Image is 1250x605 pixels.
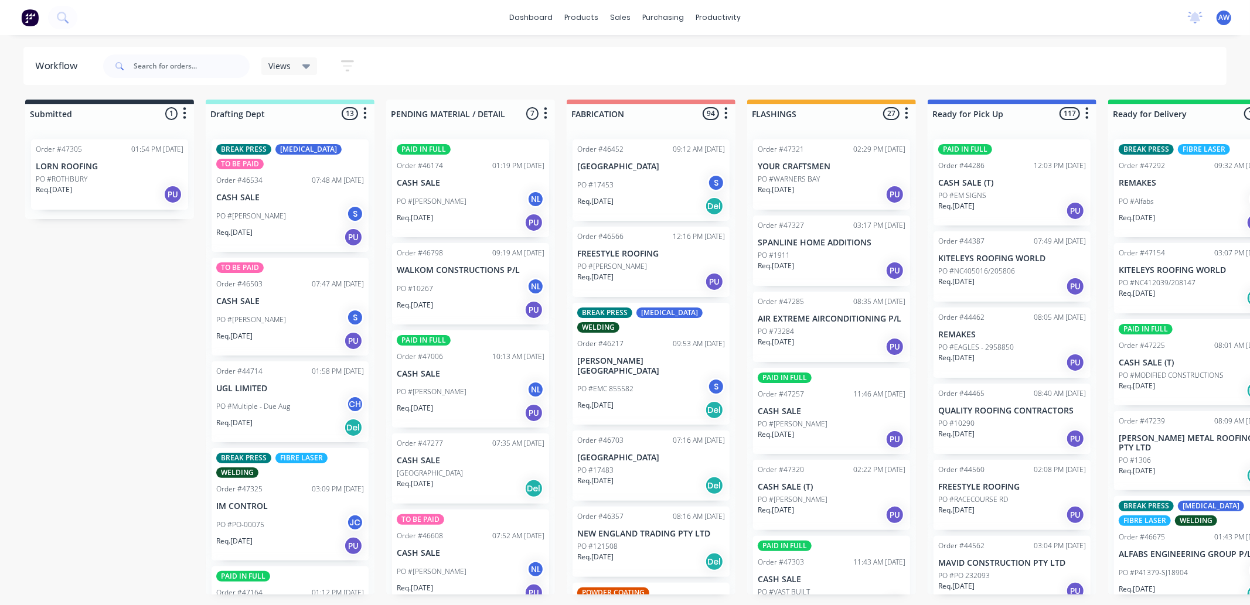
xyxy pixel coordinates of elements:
div: Order #44462 [938,312,985,323]
p: PO #121508 [577,541,618,552]
div: purchasing [636,9,690,26]
div: 10:13 AM [DATE] [492,351,544,362]
div: sales [604,9,636,26]
div: Order #44714 [216,366,263,377]
div: Order #4645209:12 AM [DATE][GEOGRAPHIC_DATA]PO #17453SReq.[DATE]Del [573,139,730,221]
p: KITELEYS ROOFING WORLD [938,254,1086,264]
div: JC [346,514,364,531]
div: [MEDICAL_DATA] [1178,501,1244,511]
div: 01:12 PM [DATE] [312,587,364,598]
p: PO #EAGLES - 2958850 [938,342,1014,353]
div: S [346,205,364,223]
div: 08:05 AM [DATE] [1034,312,1086,323]
div: PAID IN FULLOrder #4725711:46 AM [DATE]CASH SALEPO #[PERSON_NAME]Req.[DATE]PU [753,368,910,454]
div: FIBRE LASER [1119,515,1171,526]
div: Order #4727707:35 AM [DATE]CASH SALE[GEOGRAPHIC_DATA]Req.[DATE]Del [392,433,549,504]
p: Req. [DATE] [758,337,794,347]
div: Order #46534 [216,175,263,186]
p: Req. [DATE] [938,201,975,211]
p: PO #NC405016/205806 [938,266,1015,276]
div: Order #47292 [1119,160,1165,171]
p: PO #1911 [758,250,790,261]
p: PO #NC412039/208147 [1119,278,1195,288]
div: Order #4446208:05 AM [DATE]REMAKESPO #EAGLES - 2958850Req.[DATE]PU [934,307,1091,378]
p: CASH SALE [216,296,364,306]
div: Order #46566 [577,231,624,242]
div: Order #47303 [758,557,804,568]
div: PAID IN FULL [938,144,992,155]
div: Del [705,552,724,571]
div: Order #44562 [938,541,985,551]
span: AW [1218,12,1229,23]
p: UGL LIMITED [216,384,364,394]
div: PU [164,185,182,204]
div: Order #4728508:35 AM [DATE]AIR EXTREME AIRCONDITIONING P/LPO #73284Req.[DATE]PU [753,292,910,362]
p: Req. [DATE] [397,583,433,593]
p: AIR EXTREME AIRCONDITIONING P/L [758,314,905,324]
div: NL [527,278,544,295]
div: Order #44286 [938,160,985,171]
div: 07:16 AM [DATE] [673,435,725,446]
div: FIBRE LASER [1178,144,1230,155]
p: CASH SALE (T) [758,482,905,492]
div: Del [344,418,363,437]
p: NEW ENGLAND TRADING PTY LTD [577,529,725,539]
p: PO #Alfabs [1119,196,1154,207]
div: PAID IN FULL [758,372,812,383]
p: PO #73284 [758,326,794,337]
div: 08:40 AM [DATE] [1034,388,1086,399]
div: [MEDICAL_DATA] [275,144,342,155]
div: PU [885,505,904,524]
p: PO #[PERSON_NAME] [397,566,466,577]
p: Req. [DATE] [758,505,794,515]
p: Req. [DATE] [397,403,433,413]
p: SPANLINE HOME ADDITIONS [758,238,905,248]
p: CASH SALE (T) [938,178,1086,188]
div: Order #46798 [397,248,443,258]
div: TO BE PAIDOrder #4650307:47 AM [DATE]CASH SALEPO #[PERSON_NAME]SReq.[DATE]PU [212,258,369,356]
p: PO #17483 [577,465,614,476]
div: Order #4635708:16 AM [DATE]NEW ENGLAND TRADING PTY LTDPO #121508Req.[DATE]Del [573,507,730,577]
div: Order #47325 [216,484,263,494]
div: 03:04 PM [DATE] [1034,541,1086,551]
div: BREAK PRESS [577,307,632,318]
div: Order #47321 [758,144,804,155]
div: PU [885,337,904,356]
div: WELDING [216,467,258,478]
div: BREAK PRESS [216,453,271,463]
div: Order #47239 [1119,416,1165,426]
div: Order #47154 [1119,248,1165,258]
p: CASH SALE [397,369,544,379]
span: Views [268,60,291,72]
a: dashboard [503,9,558,26]
p: PO #17453 [577,180,614,190]
p: Req. [DATE] [938,353,975,363]
div: PU [524,583,543,602]
p: CASH SALE [397,548,544,558]
p: PO #1306 [1119,455,1151,466]
p: Req. [DATE] [36,184,72,195]
p: Req. [DATE] [397,478,433,489]
div: BREAK PRESSFIBRE LASERWELDINGOrder #4732503:09 PM [DATE]IM CONTROLPO #PO-00075JCReq.[DATE]PU [212,448,369,560]
div: CH [346,395,364,413]
p: PO #EM SIGNS [938,190,986,201]
div: 09:19 AM [DATE] [492,248,544,258]
div: 09:53 AM [DATE] [673,339,725,349]
div: Order #44560 [938,464,985,475]
div: Order #47305 [36,144,82,155]
div: Order #46675 [1119,532,1165,542]
p: Req. [DATE] [938,581,975,592]
p: PO #[PERSON_NAME] [397,387,466,397]
p: PO #Multiple - Due Aug [216,401,290,412]
div: 07:48 AM [DATE] [312,175,364,186]
div: Order #4730501:54 PM [DATE]LORN ROOFINGPO #ROTHBURYReq.[DATE]PU [31,139,188,210]
div: 07:49 AM [DATE] [1034,236,1086,247]
p: WALKOM CONSTRUCTIONS P/L [397,265,544,275]
div: PAID IN FULL [397,335,451,346]
div: 02:29 PM [DATE] [853,144,905,155]
p: Req. [DATE] [1119,213,1155,223]
div: FIBRE LASER [275,453,328,463]
div: 08:35 AM [DATE] [853,296,905,307]
div: PU [705,272,724,291]
div: 01:58 PM [DATE] [312,366,364,377]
